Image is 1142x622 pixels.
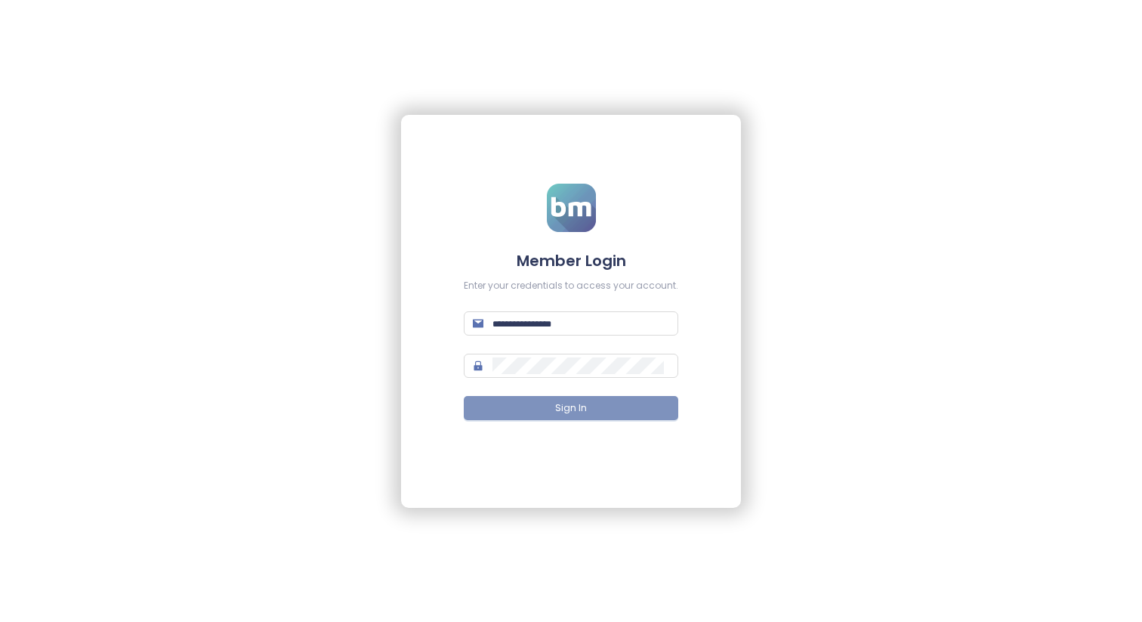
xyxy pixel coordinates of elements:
span: Sign In [555,401,587,416]
h4: Member Login [464,250,678,271]
div: Enter your credentials to access your account. [464,279,678,293]
button: Sign In [464,396,678,420]
span: lock [473,361,483,371]
span: mail [473,318,483,329]
img: logo [547,184,596,232]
